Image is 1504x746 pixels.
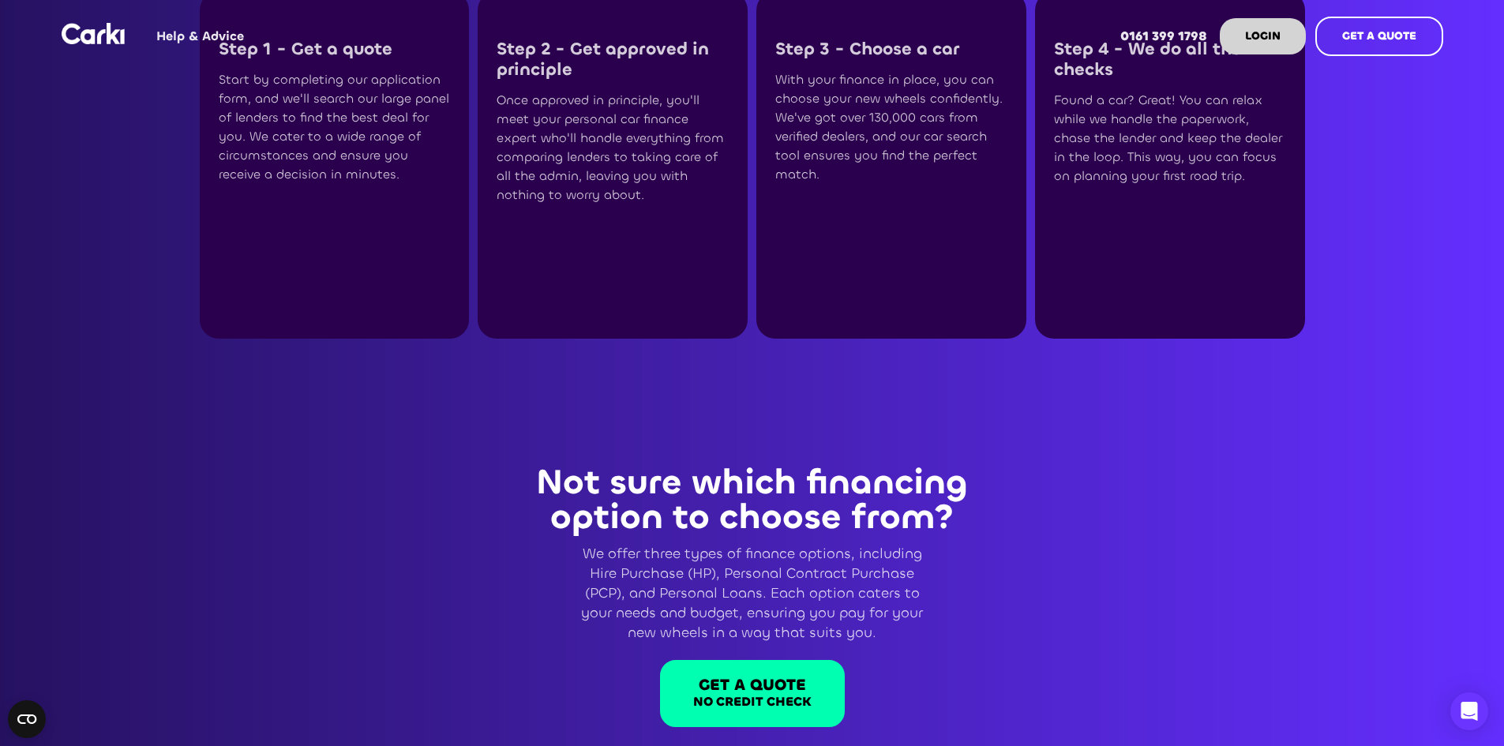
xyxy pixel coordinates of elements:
[1054,39,1286,81] p: Step 4 - We do all the checks
[1054,91,1286,186] div: Found a car? Great! You can relax while we handle the paperwork, chase the lender and keep the de...
[660,660,845,727] a: GET A QUOTENO CREDIT CHECK
[775,70,1007,184] div: With your finance in place, you can choose your new wheels confidently. We've got over 130,000 ca...
[1220,18,1306,54] a: LOGIN
[1450,692,1488,730] div: Open Intercom Messenger
[497,39,729,81] p: Step 2 - Get approved in principle
[62,23,125,44] a: home
[1315,17,1443,56] a: GET A QUOTE
[219,70,451,184] div: Start by completing our application form, and we'll search our large panel of lenders to find the...
[699,674,806,695] strong: GET A QUOTE
[1245,28,1281,43] strong: LOGIN
[8,700,46,738] button: Open CMP widget
[1108,6,1220,67] a: 0161 399 1798
[1120,28,1207,44] strong: 0161 399 1798
[1342,28,1416,43] strong: GET A QUOTE
[62,23,125,44] img: Logo
[523,465,981,534] h3: Not sure which financing option to choose from?
[144,6,257,67] a: Help & Advice
[497,91,729,204] div: Once approved in principle, you'll meet your personal car finance expert who'll handle everything...
[581,544,924,643] p: We offer three types of finance options, including Hire Purchase (HP), Personal Contract Purchase...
